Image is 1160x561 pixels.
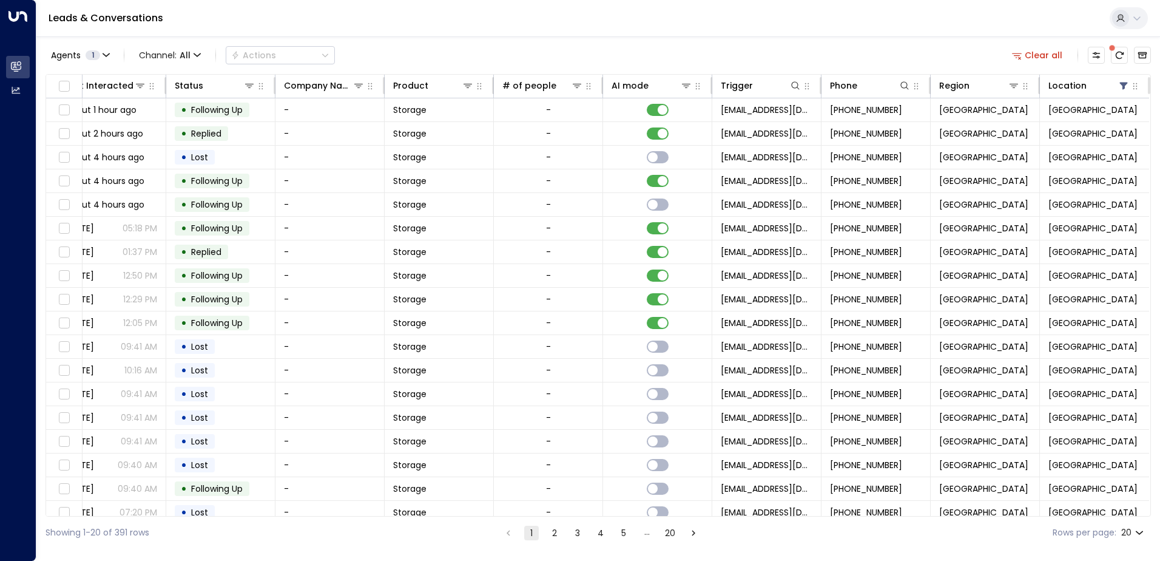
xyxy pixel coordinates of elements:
[393,199,427,211] span: Storage
[123,293,157,305] p: 12:29 PM
[191,459,208,471] span: Lost
[121,435,157,447] p: 09:41 AM
[1048,388,1138,400] span: Space Station Hall Green
[546,506,551,518] div: -
[181,218,187,239] div: •
[1048,104,1138,116] span: Space Station Hall Green
[86,50,100,60] span: 1
[939,388,1028,400] span: Birmingham
[66,151,144,163] span: about 4 hours ago
[393,222,427,234] span: Storage
[1134,47,1151,64] button: Archived Leads
[56,245,72,260] span: Toggle select row
[56,505,72,520] span: Toggle select row
[66,175,144,187] span: about 4 hours ago
[275,454,385,477] td: -
[546,341,551,353] div: -
[502,78,556,93] div: # of people
[830,341,902,353] span: +447500693619
[830,435,902,447] span: +447795428603
[275,193,385,216] td: -
[1121,524,1146,542] div: 20
[56,221,72,236] span: Toggle select row
[1048,199,1138,211] span: Space Station Hall Green
[639,526,654,540] div: …
[612,78,649,93] div: AI mode
[181,289,187,310] div: •
[181,502,187,523] div: •
[181,147,187,168] div: •
[721,412,812,424] span: leads@space-station.co.uk
[56,292,72,307] span: Toggle select row
[393,483,427,495] span: Storage
[275,430,385,453] td: -
[191,151,208,163] span: Lost
[939,364,1028,376] span: Birmingham
[66,104,137,116] span: about 1 hour ago
[275,501,385,524] td: -
[721,270,812,282] span: leads@space-station.co.uk
[181,123,187,144] div: •
[1007,47,1068,64] button: Clear all
[830,199,902,211] span: +447785535324
[721,341,812,353] span: leads@space-station.co.uk
[721,388,812,400] span: leads@space-station.co.uk
[830,412,902,424] span: +447473167884
[939,459,1028,471] span: Birmingham
[134,47,206,64] button: Channel:All
[721,175,812,187] span: leads@space-station.co.uk
[46,47,114,64] button: Agents1
[123,246,157,258] p: 01:37 PM
[56,197,72,212] span: Toggle select row
[181,431,187,452] div: •
[721,151,812,163] span: leads@space-station.co.uk
[1048,151,1138,163] span: Space Station Hall Green
[830,483,902,495] span: +447463211161
[546,127,551,140] div: -
[546,270,551,282] div: -
[546,222,551,234] div: -
[939,127,1028,140] span: Birmingham
[275,122,385,145] td: -
[721,435,812,447] span: leads@space-station.co.uk
[830,364,902,376] span: +447500693619
[393,435,427,447] span: Storage
[721,127,812,140] span: leads@space-station.co.uk
[56,126,72,141] span: Toggle select row
[191,127,221,140] span: Replied
[721,78,753,93] div: Trigger
[1053,526,1116,539] label: Rows per page:
[546,293,551,305] div: -
[393,104,427,116] span: Storage
[181,194,187,215] div: •
[939,341,1028,353] span: Birmingham
[121,388,157,400] p: 09:41 AM
[393,175,427,187] span: Storage
[275,146,385,169] td: -
[56,410,72,426] span: Toggle select row
[66,199,144,211] span: about 4 hours ago
[181,242,187,262] div: •
[939,483,1028,495] span: Birmingham
[191,270,243,282] span: Following Up
[1088,47,1105,64] button: Customize
[546,459,551,471] div: -
[56,458,72,473] span: Toggle select row
[191,246,221,258] span: Replied
[546,388,551,400] div: -
[181,360,187,381] div: •
[830,151,902,163] span: +447875540897
[56,339,72,355] span: Toggle select row
[393,151,427,163] span: Storage
[1048,293,1138,305] span: Space Station Hall Green
[830,104,902,116] span: +447342387937
[612,78,692,93] div: AI mode
[546,104,551,116] div: -
[546,317,551,329] div: -
[393,388,427,400] span: Storage
[721,293,812,305] span: leads@space-station.co.uk
[939,435,1028,447] span: Birmingham
[393,78,428,93] div: Product
[56,150,72,165] span: Toggle select row
[1048,459,1138,471] span: Space Station Hall Green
